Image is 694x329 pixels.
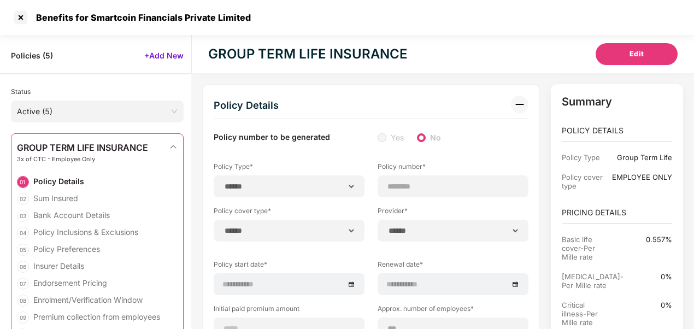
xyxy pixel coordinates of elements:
div: 0% [608,272,672,281]
div: 06 [17,261,29,273]
span: GROUP TERM LIFE INSURANCE [17,143,148,152]
div: GROUP TERM LIFE INSURANCE [208,44,408,64]
div: Policy Details [214,96,279,115]
div: 03 [17,210,29,222]
div: Sum Insured [33,193,78,203]
div: Policy Inclusions & Exclusions [33,227,138,237]
label: Renewal date* [378,260,528,273]
div: 02 [17,193,29,205]
span: Yes [386,132,408,144]
div: Endorsement Pricing [33,278,107,288]
span: No [426,132,445,144]
img: svg+xml;base64,PHN2ZyB3aWR0aD0iMzIiIGhlaWdodD0iMzIiIHZpZXdCb3g9IjAgMCAzMiAzMiIgZmlsbD0ibm9uZSIgeG... [511,96,528,113]
div: 08 [17,295,29,307]
div: Policy Details [33,176,84,186]
span: 3x of CTC - Employee Only [17,156,148,163]
div: [MEDICAL_DATA]-Per Mille rate [562,272,608,290]
div: Policy cover type [562,173,608,190]
div: Bank Account Details [33,210,110,220]
label: Policy Type* [214,162,364,175]
button: Edit [596,43,678,65]
div: Critical illness-Per Mille rate [562,301,608,327]
label: Provider* [378,206,528,220]
div: Basic life cover-Per Mille rate [562,235,608,261]
div: Enrolment/Verification Window [33,295,143,305]
p: POLICY DETAILS [562,125,673,137]
span: Active (5) [17,103,178,120]
div: Policy Type [562,153,608,162]
div: Premium collection from employees [33,312,160,322]
span: +Add New [144,50,184,61]
label: Policy cover type* [214,206,364,220]
div: 01 [17,176,29,188]
div: 04 [17,227,29,239]
label: Initial paid premium amount [214,304,364,318]
p: Summary [562,95,673,108]
label: Approx. number of employees* [378,304,528,318]
span: Status [11,87,31,96]
label: Policy number to be generated [214,132,330,144]
div: Benefits for Smartcoin Financials Private Limited [30,12,251,23]
div: Policy Preferences [33,244,100,254]
div: Insurer Details [33,261,84,271]
div: EMPLOYEE ONLY [608,173,672,181]
p: PRICING DETAILS [562,207,673,219]
span: Policies ( 5 ) [11,50,53,61]
label: Policy start date* [214,260,364,273]
div: 0% [608,301,672,309]
div: 0.557% [608,235,672,244]
img: svg+xml;base64,PHN2ZyBpZD0iRHJvcGRvd24tMzJ4MzIiIHhtbG5zPSJodHRwOi8vd3d3LnczLm9yZy8yMDAwL3N2ZyIgd2... [169,143,178,151]
div: 05 [17,244,29,256]
div: 07 [17,278,29,290]
label: Policy number* [378,162,528,175]
div: Group Term Life [608,153,672,162]
div: 09 [17,312,29,324]
span: Edit [630,49,644,60]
